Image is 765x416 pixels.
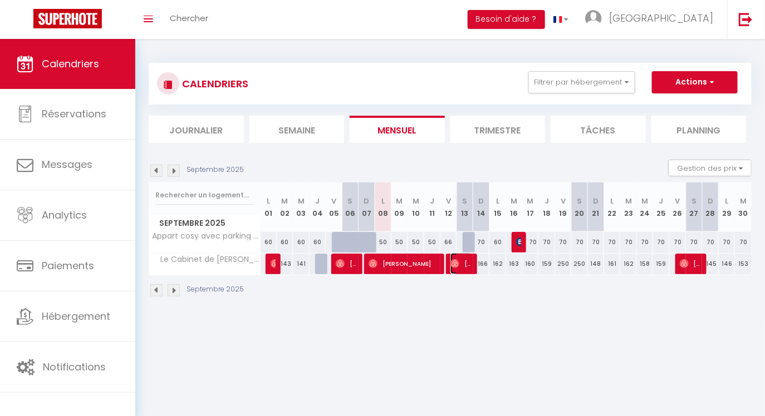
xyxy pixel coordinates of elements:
[609,11,713,25] span: [GEOGRAPHIC_DATA]
[440,182,457,232] th: 12
[625,196,632,206] abbr: M
[473,232,489,252] div: 70
[620,254,636,274] div: 162
[331,196,336,206] abbr: V
[686,232,702,252] div: 70
[719,232,735,252] div: 70
[151,232,262,240] span: Appart cosy avec parking et vue panoramique!
[187,284,244,295] p: Septembre 2025
[381,196,385,206] abbr: L
[478,196,484,206] abbr: D
[391,182,408,232] th: 09
[719,254,735,274] div: 146
[680,253,702,274] span: [PERSON_NAME]
[473,182,489,232] th: 14
[149,215,260,231] span: Septembre 2025
[468,10,545,29] button: Besoin d'aide ?
[551,116,646,143] li: Tâches
[561,196,566,206] abbr: V
[588,254,604,274] div: 148
[538,232,555,252] div: 70
[522,232,538,252] div: 70
[604,182,620,232] th: 22
[424,182,440,232] th: 11
[298,196,305,206] abbr: M
[450,253,472,274] span: [PERSON_NAME]
[735,232,752,252] div: 70
[42,208,87,222] span: Analytics
[408,232,424,252] div: 50
[450,116,546,143] li: Trimestre
[620,232,636,252] div: 70
[155,185,254,205] input: Rechercher un logement...
[637,182,653,232] th: 24
[375,232,391,252] div: 50
[187,165,244,175] p: Septembre 2025
[261,182,277,232] th: 01
[522,182,538,232] th: 17
[604,254,620,274] div: 161
[42,309,110,323] span: Hébergement
[670,232,686,252] div: 70
[310,182,326,232] th: 04
[588,232,604,252] div: 70
[692,196,697,206] abbr: S
[430,196,434,206] abbr: J
[522,254,538,274] div: 160
[528,71,635,93] button: Filtrer par hébergement
[669,160,752,176] button: Gestion des prix
[315,196,320,206] abbr: J
[555,254,571,274] div: 250
[653,232,669,252] div: 70
[424,232,440,252] div: 50
[446,196,451,206] abbr: V
[675,196,680,206] abbr: V
[489,182,506,232] th: 15
[342,182,359,232] th: 06
[42,107,106,121] span: Réservations
[348,196,353,206] abbr: S
[571,232,587,252] div: 70
[739,12,753,26] img: logout
[391,232,408,252] div: 50
[408,182,424,232] th: 10
[735,254,752,274] div: 153
[293,182,309,232] th: 03
[489,254,506,274] div: 162
[375,182,391,232] th: 08
[611,196,614,206] abbr: L
[585,10,602,27] img: ...
[620,182,636,232] th: 23
[653,182,669,232] th: 25
[277,232,293,252] div: 60
[473,254,489,274] div: 166
[538,182,555,232] th: 18
[277,254,293,274] div: 143
[511,196,517,206] abbr: M
[577,196,582,206] abbr: S
[440,232,457,252] div: 66
[179,71,248,96] h3: CALENDRIERS
[271,253,276,274] span: [PERSON_NAME]
[457,182,473,232] th: 13
[9,4,42,38] button: Ouvrir le widget de chat LiveChat
[42,157,92,171] span: Messages
[42,259,94,273] span: Paiements
[593,196,599,206] abbr: D
[670,182,686,232] th: 26
[42,57,99,71] span: Calendriers
[735,182,752,232] th: 30
[686,182,702,232] th: 27
[506,254,522,274] div: 163
[725,196,729,206] abbr: L
[396,196,403,206] abbr: M
[653,254,669,274] div: 159
[43,360,106,374] span: Notifications
[326,182,342,232] th: 05
[642,196,649,206] abbr: M
[527,196,534,206] abbr: M
[369,253,439,274] span: [PERSON_NAME]
[538,254,555,274] div: 159
[293,232,309,252] div: 60
[336,253,357,274] span: [PERSON_NAME]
